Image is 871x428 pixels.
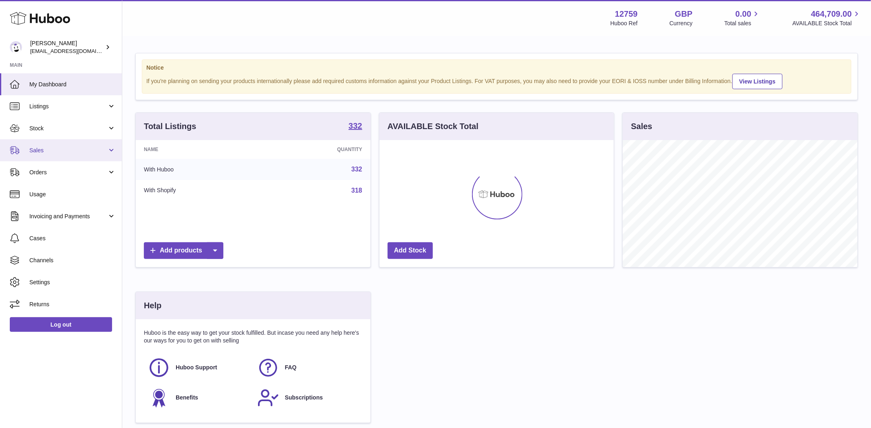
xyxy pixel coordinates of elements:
[30,40,104,55] div: [PERSON_NAME]
[144,242,223,259] a: Add products
[351,166,362,173] a: 332
[285,394,323,402] span: Subscriptions
[176,394,198,402] span: Benefits
[29,191,116,198] span: Usage
[285,364,297,371] span: FAQ
[351,187,362,194] a: 318
[10,41,22,53] img: sofiapanwar@unndr.com
[792,20,861,27] span: AVAILABLE Stock Total
[136,140,262,159] th: Name
[29,257,116,264] span: Channels
[348,122,362,130] strong: 332
[615,9,638,20] strong: 12759
[29,147,107,154] span: Sales
[29,169,107,176] span: Orders
[257,387,358,409] a: Subscriptions
[724,20,761,27] span: Total sales
[10,317,112,332] a: Log out
[136,159,262,180] td: With Huboo
[611,20,638,27] div: Huboo Ref
[670,20,693,27] div: Currency
[29,103,107,110] span: Listings
[148,387,249,409] a: Benefits
[736,9,752,20] span: 0.00
[176,364,217,371] span: Huboo Support
[29,81,116,88] span: My Dashboard
[262,140,370,159] th: Quantity
[29,301,116,308] span: Returns
[348,122,362,132] a: 332
[144,300,161,311] h3: Help
[146,72,847,89] div: If you're planning on sending your products internationally please add required customs informati...
[29,279,116,286] span: Settings
[724,9,761,27] a: 0.00 Total sales
[144,329,362,345] p: Huboo is the easy way to get your stock fulfilled. But incase you need any help here's our ways f...
[144,121,196,132] h3: Total Listings
[148,357,249,379] a: Huboo Support
[675,9,692,20] strong: GBP
[388,242,433,259] a: Add Stock
[146,64,847,72] strong: Notice
[30,48,120,54] span: [EMAIL_ADDRESS][DOMAIN_NAME]
[732,74,783,89] a: View Listings
[792,9,861,27] a: 464,709.00 AVAILABLE Stock Total
[29,125,107,132] span: Stock
[257,357,358,379] a: FAQ
[811,9,852,20] span: 464,709.00
[136,180,262,201] td: With Shopify
[29,235,116,242] span: Cases
[388,121,478,132] h3: AVAILABLE Stock Total
[631,121,652,132] h3: Sales
[29,213,107,220] span: Invoicing and Payments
